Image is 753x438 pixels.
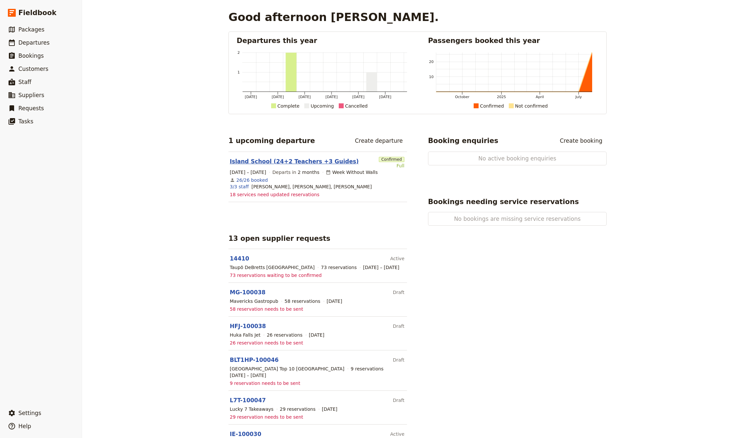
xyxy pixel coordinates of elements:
h2: Passengers booked this year [428,36,598,46]
tspan: 2 [238,51,240,55]
a: Island School (24+2 Teachers +3 Guides) [230,157,359,165]
a: 3/3 staff [230,183,249,190]
span: 73 reservations waiting to be confirmed [230,272,322,279]
span: 2 months [298,170,319,175]
span: [DATE] [327,298,342,304]
span: Confirmed [379,157,404,162]
div: Week Without Walls [326,169,378,176]
span: [DATE] [309,332,324,338]
tspan: 20 [429,60,434,64]
tspan: [DATE] [272,95,284,99]
div: Lucky 7 Takeaways [230,406,273,412]
tspan: July [575,95,582,99]
span: 58 reservation needs to be sent [230,306,303,312]
div: Draft [393,354,404,365]
div: [GEOGRAPHIC_DATA] Top 10 [GEOGRAPHIC_DATA] [230,365,344,372]
tspan: April [536,95,544,99]
span: 9 reservation needs to be sent [230,380,300,386]
span: 26 reservation needs to be sent [230,340,303,346]
span: Packages [18,26,44,33]
div: Cancelled [345,102,368,110]
a: IE-100030 [230,431,261,437]
div: Draft [393,321,404,332]
span: Tasks [18,118,33,125]
span: [DATE] [322,406,337,412]
a: BLT1HP-100046 [230,357,279,363]
div: Full [379,162,404,169]
div: 29 reservations [280,406,315,412]
span: No active booking enquiries [449,155,585,162]
h1: Good afternoon [PERSON_NAME]. [228,10,439,24]
div: Huka Falls Jet [230,332,260,338]
tspan: [DATE] [325,95,337,99]
div: Complete [277,102,299,110]
span: Fieldbook [18,8,56,18]
a: View the bookings for this departure [236,177,268,183]
a: 14410 [230,255,249,262]
span: Requests [18,105,44,112]
h2: 1 upcoming departure [228,136,315,146]
span: Karl Young, Kaylah Emerson, Kayla Pene [251,183,372,190]
span: Help [18,423,31,429]
h2: Bookings needing service reservations [428,197,579,207]
h2: Departures this year [237,36,407,46]
div: 73 reservations [321,264,357,271]
span: 29 reservation needs to be sent [230,414,303,420]
div: 9 reservations [351,365,383,372]
span: Departs in [272,169,319,176]
span: Settings [18,410,41,416]
tspan: 1 [238,70,240,74]
div: 26 reservations [267,332,303,338]
div: 58 reservations [285,298,320,304]
div: Draft [393,287,404,298]
span: Customers [18,66,48,72]
span: Staff [18,79,32,85]
tspan: [DATE] [379,95,391,99]
span: Suppliers [18,92,44,98]
tspan: [DATE] [352,95,364,99]
span: [DATE] – [DATE] [230,372,266,379]
a: HFJ-100038 [230,323,266,329]
div: Upcoming [311,102,334,110]
div: Draft [393,395,404,406]
h2: 13 open supplier requests [228,234,330,243]
span: Departures [18,39,50,46]
div: Mavericks Gastropub [230,298,278,304]
tspan: [DATE] [299,95,311,99]
a: Create departure [351,135,407,146]
span: [DATE] – [DATE] [363,264,399,271]
tspan: 2025 [497,95,506,99]
div: Active [390,253,404,264]
div: Confirmed [480,102,504,110]
h2: Booking enquiries [428,136,498,146]
div: Taupō DeBretts [GEOGRAPHIC_DATA] [230,264,315,271]
span: 18 services need updated reservations [230,191,319,198]
a: L7T-100047 [230,397,266,404]
span: No bookings are missing service reservations [449,215,585,223]
tspan: October [455,95,469,99]
span: [DATE] – [DATE] [230,169,266,176]
a: MG-100038 [230,289,266,296]
tspan: [DATE] [245,95,257,99]
div: Not confirmed [515,102,548,110]
a: Create booking [555,135,607,146]
span: Bookings [18,52,44,59]
tspan: 10 [429,75,434,79]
